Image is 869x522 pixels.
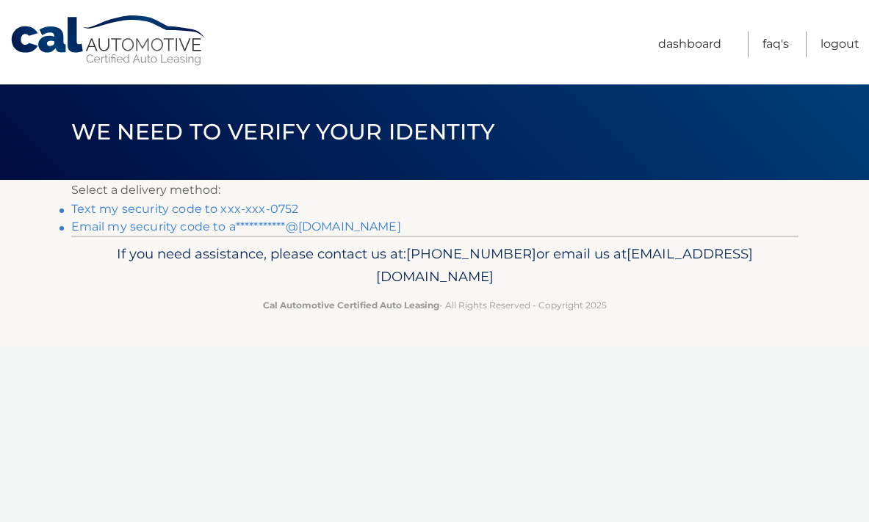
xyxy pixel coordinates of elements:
[762,32,789,57] a: FAQ's
[81,242,789,289] p: If you need assistance, please contact us at: or email us at
[658,32,721,57] a: Dashboard
[71,180,798,200] p: Select a delivery method:
[10,15,208,67] a: Cal Automotive
[406,245,536,262] span: [PHONE_NUMBER]
[821,32,859,57] a: Logout
[71,202,299,216] a: Text my security code to xxx-xxx-0752
[81,297,789,313] p: - All Rights Reserved - Copyright 2025
[71,118,495,145] span: We need to verify your identity
[263,300,439,311] strong: Cal Automotive Certified Auto Leasing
